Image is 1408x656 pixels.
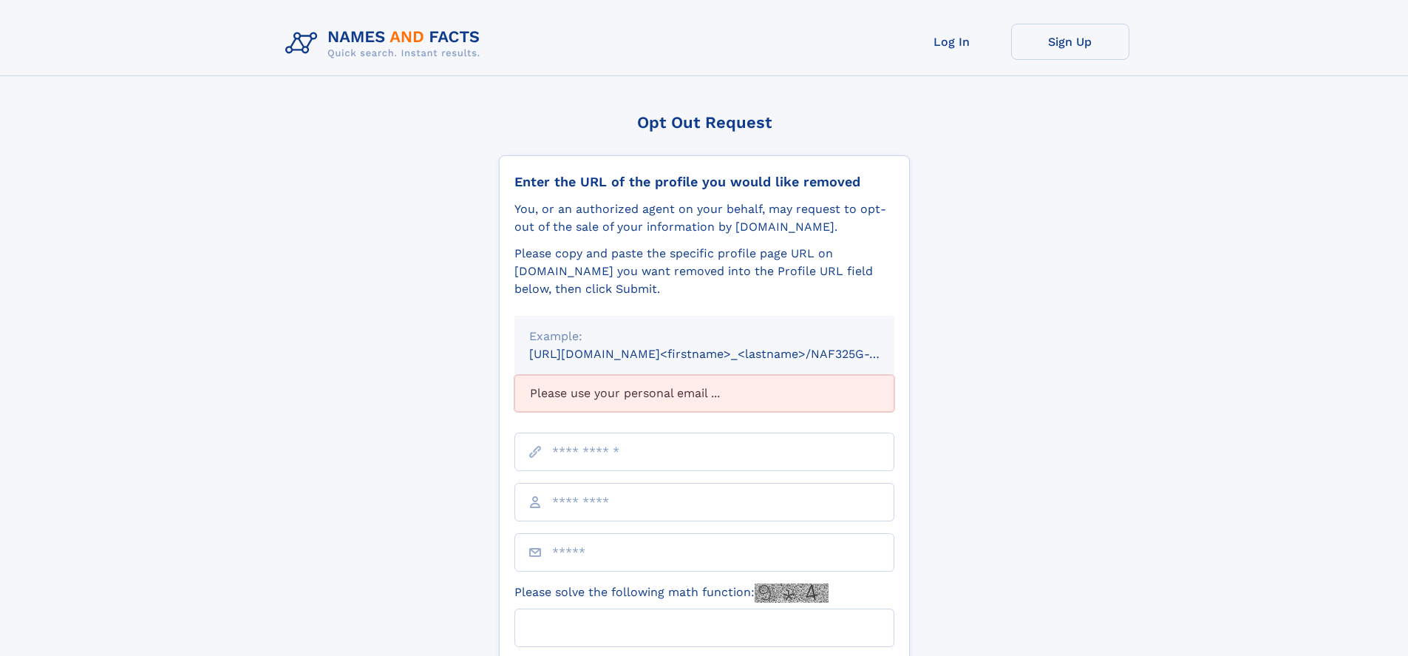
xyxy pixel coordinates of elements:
a: Log In [893,24,1011,60]
div: Please copy and paste the specific profile page URL on [DOMAIN_NAME] you want removed into the Pr... [514,245,894,298]
div: You, or an authorized agent on your behalf, may request to opt-out of the sale of your informatio... [514,200,894,236]
img: Logo Names and Facts [279,24,492,64]
div: Example: [529,328,880,345]
small: [URL][DOMAIN_NAME]<firstname>_<lastname>/NAF325G-xxxxxxxx [529,347,922,361]
div: Opt Out Request [499,113,910,132]
div: Enter the URL of the profile you would like removed [514,174,894,190]
label: Please solve the following math function: [514,584,829,603]
a: Sign Up [1011,24,1129,60]
div: Please use your personal email ... [514,375,894,412]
